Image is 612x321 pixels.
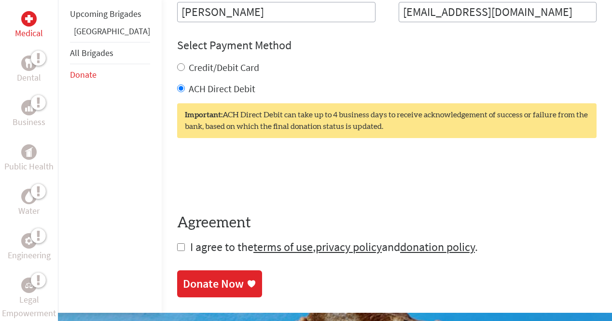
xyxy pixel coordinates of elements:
[4,144,54,173] a: Public HealthPublic Health
[25,237,33,245] img: Engineering
[13,100,45,129] a: BusinessBusiness
[17,56,41,84] a: DentalDental
[18,189,40,218] a: WaterWater
[70,69,97,80] a: Donate
[21,278,37,293] div: Legal Empowerment
[17,71,41,84] p: Dental
[189,83,255,95] label: ACH Direct Debit
[185,111,223,119] strong: Important:
[2,278,56,320] a: Legal EmpowermentLegal Empowerment
[21,100,37,115] div: Business
[21,189,37,204] div: Water
[177,103,597,138] div: ACH Direct Debit can take up to 4 business days to receive acknowledgement of success or failure ...
[8,233,51,262] a: EngineeringEngineering
[400,239,475,254] a: donation policy
[177,270,262,297] a: Donate Now
[25,191,33,202] img: Water
[18,204,40,218] p: Water
[74,26,150,37] a: [GEOGRAPHIC_DATA]
[70,64,150,85] li: Donate
[70,8,141,19] a: Upcoming Brigades
[8,249,51,262] p: Engineering
[70,25,150,42] li: Panama
[21,11,37,27] div: Medical
[25,104,33,112] img: Business
[25,147,33,157] img: Public Health
[15,11,43,40] a: MedicalMedical
[189,61,259,73] label: Credit/Debit Card
[183,276,244,292] div: Donate Now
[25,282,33,288] img: Legal Empowerment
[190,239,478,254] span: I agree to the , and .
[21,144,37,160] div: Public Health
[15,27,43,40] p: Medical
[177,157,324,195] iframe: reCAPTCHA
[70,47,113,58] a: All Brigades
[70,3,150,25] li: Upcoming Brigades
[21,233,37,249] div: Engineering
[4,160,54,173] p: Public Health
[2,293,56,320] p: Legal Empowerment
[177,38,597,53] h4: Select Payment Method
[21,56,37,71] div: Dental
[399,2,597,22] input: Your Email
[253,239,313,254] a: terms of use
[177,2,376,22] input: Enter Full Name
[25,59,33,68] img: Dental
[316,239,382,254] a: privacy policy
[25,15,33,23] img: Medical
[70,42,150,64] li: All Brigades
[13,115,45,129] p: Business
[177,214,597,232] h4: Agreement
